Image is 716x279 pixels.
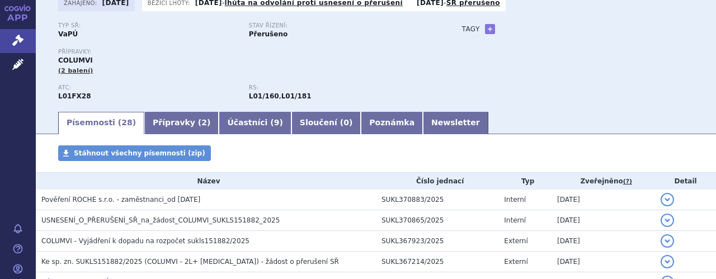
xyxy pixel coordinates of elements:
[661,255,674,268] button: detail
[58,67,93,74] span: (2 balení)
[58,112,144,134] a: Písemnosti (28)
[58,49,440,55] p: Přípravky:
[121,118,132,127] span: 28
[661,193,674,206] button: detail
[552,190,655,210] td: [DATE]
[58,22,238,29] p: Typ SŘ:
[201,118,207,127] span: 2
[552,231,655,252] td: [DATE]
[552,210,655,231] td: [DATE]
[623,178,632,186] abbr: (?)
[376,173,498,190] th: Číslo jednací
[58,30,78,38] strong: VaPÚ
[485,24,495,34] a: +
[291,112,361,134] a: Sloučení (0)
[41,196,200,204] span: Pověření ROCHE s.r.o. - zaměstnanci_od 03.09.2025
[144,112,219,134] a: Přípravky (2)
[58,84,238,91] p: ATC:
[58,56,93,64] span: COLUMVI
[41,237,249,245] span: COLUMVI - Vyjádření k dopadu na rozpočet sukls151882/2025
[249,84,440,101] div: ,
[376,190,498,210] td: SUKL370883/2025
[552,252,655,272] td: [DATE]
[58,92,91,100] strong: GLOFITAMAB
[376,231,498,252] td: SUKL367923/2025
[361,112,423,134] a: Poznámka
[498,173,552,190] th: Typ
[504,237,527,245] span: Externí
[376,252,498,272] td: SUKL367214/2025
[249,92,279,100] strong: monoklonální protilátky a konjugáty protilátka – léčivo
[462,22,480,36] h3: Tagy
[552,173,655,190] th: Zveřejněno
[36,173,376,190] th: Název
[58,145,211,161] a: Stáhnout všechny písemnosti (zip)
[504,196,526,204] span: Interní
[504,258,527,266] span: Externí
[41,216,280,224] span: USNESENÍ_O_PŘERUŠENÍ_SŘ_na_žádost_COLUMVI_SUKLS151882_2025
[41,258,339,266] span: Ke sp. zn. SUKLS151882/2025 (COLUMVI - 2L+ DLBCL) - žádost o přerušení SŘ
[249,22,428,29] p: Stav řízení:
[74,149,205,157] span: Stáhnout všechny písemnosti (zip)
[423,112,488,134] a: Newsletter
[343,118,349,127] span: 0
[661,234,674,248] button: detail
[219,112,291,134] a: Účastníci (9)
[376,210,498,231] td: SUKL370865/2025
[249,30,288,38] strong: Přerušeno
[274,118,280,127] span: 9
[281,92,312,100] strong: glofitamab pro indikaci relabující / refrakterní difuzní velkobuněčný B-lymfom (DLBCL)
[249,84,428,91] p: RS:
[661,214,674,227] button: detail
[655,173,716,190] th: Detail
[504,216,526,224] span: Interní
